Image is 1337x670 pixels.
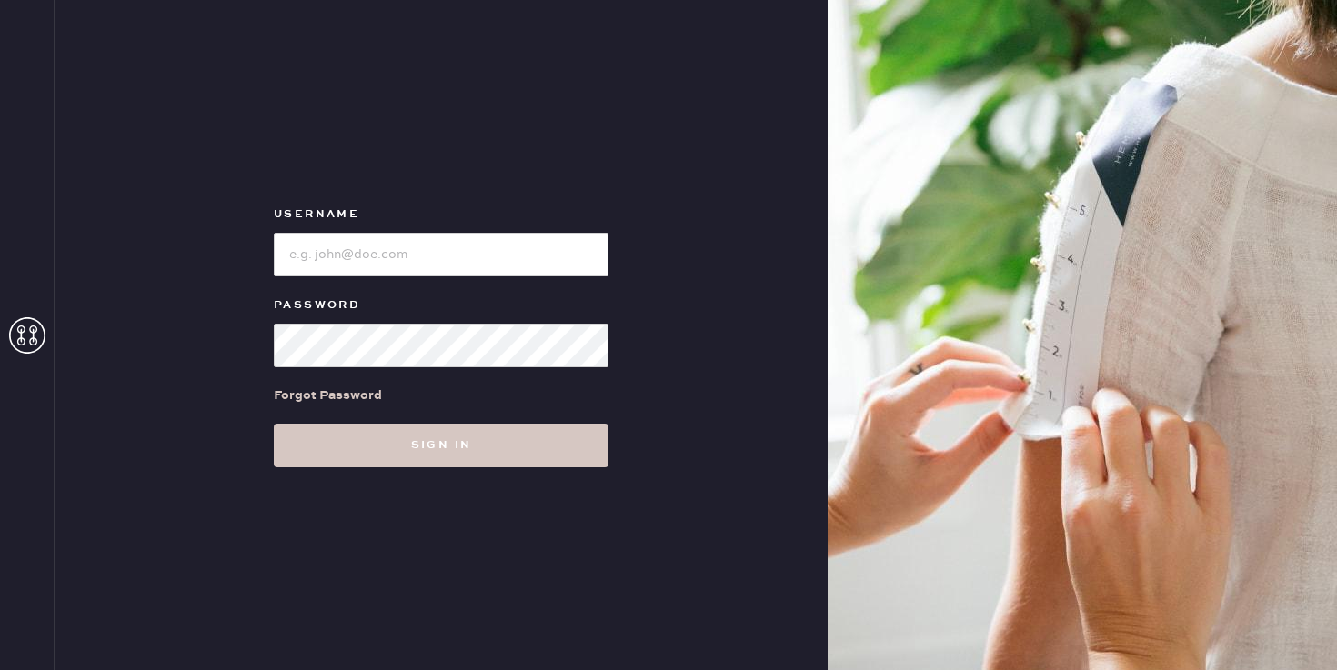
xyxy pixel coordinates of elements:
button: Sign in [274,424,608,467]
a: Forgot Password [274,367,382,424]
div: Forgot Password [274,385,382,405]
input: e.g. john@doe.com [274,233,608,276]
label: Username [274,204,608,225]
label: Password [274,295,608,316]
